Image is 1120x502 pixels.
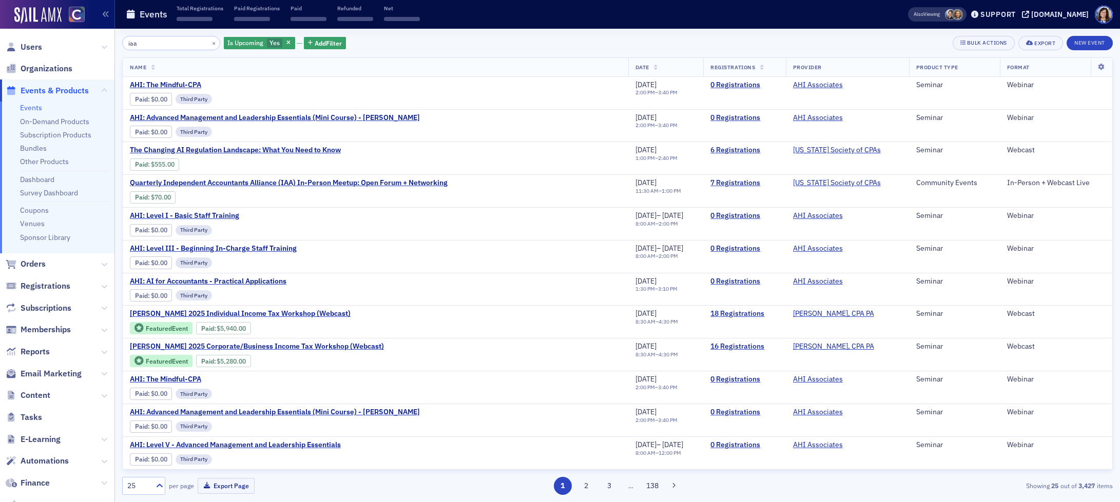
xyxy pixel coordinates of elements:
span: : [135,455,151,463]
time: 3:10 PM [658,285,678,292]
span: Name [130,64,146,71]
div: – [635,155,678,162]
div: Seminar [916,211,993,220]
span: Reports [21,346,50,357]
div: – [635,351,678,358]
time: 2:00 PM [659,220,678,227]
div: Seminar [916,309,993,318]
div: – [635,440,684,450]
time: 8:00 AM [635,220,655,227]
span: AHI Associates [793,244,858,253]
time: 3:40 PM [658,384,678,391]
a: Subscriptions [6,303,71,314]
span: AHI: Level III - Beginning In-Charge Staff Training [130,244,302,253]
span: ‌ [177,17,213,21]
span: [DATE] [635,440,656,449]
time: 2:00 PM [635,384,655,391]
span: The Changing AI Regulation Landscape: What You Need to Know [130,146,341,155]
span: [DATE] [635,374,656,384]
span: : [135,193,151,201]
a: AHI: The Mindful-CPA [130,375,302,384]
a: AHI Associates [793,244,843,253]
time: 2:00 PM [635,416,655,424]
div: Webcast [1007,146,1105,155]
span: : [201,325,217,332]
time: 1:00 PM [662,187,681,194]
a: Events [20,103,42,112]
span: Organizations [21,63,72,74]
time: 2:00 PM [635,89,655,96]
span: $0.00 [151,128,167,136]
a: 6 Registrations [710,146,778,155]
strong: 25 [1050,481,1060,490]
time: 2:00 PM [659,252,678,259]
div: Seminar [916,244,993,253]
div: Third Party [176,257,212,268]
span: Tasks [21,412,42,423]
span: Memberships [21,324,71,335]
div: Webinar [1007,277,1105,286]
span: : [135,292,151,299]
a: [PERSON_NAME], CPA PA [793,342,874,351]
a: 0 Registrations [710,408,778,417]
div: Paid: 0 - $0 [130,289,172,302]
span: Add Filter [315,38,342,48]
img: SailAMX [14,7,62,24]
div: Featured Event [130,355,192,368]
time: 4:30 PM [659,351,678,358]
button: 138 [644,477,662,495]
div: 25 [127,480,150,491]
div: Showing out of items [790,481,1113,490]
a: AHI: Advanced Management and Leadership Essentials (Mini Course) - [PERSON_NAME] [130,408,420,417]
span: AHI: Advanced Management and Leadership Essentials (Mini Course) - AMLE [130,113,420,123]
div: Webinar [1007,244,1105,253]
a: AHI: The Mindful-CPA [130,81,302,90]
span: Format [1007,64,1030,71]
label: per page [169,481,194,490]
button: Bulk Actions [953,36,1015,50]
span: Is Upcoming [227,38,263,47]
a: [PERSON_NAME] 2025 Individual Income Tax Workshop (Webcast) [130,309,351,318]
time: 2:40 PM [658,154,678,162]
span: AHI Associates [793,440,858,450]
span: AHI Associates [793,113,858,123]
div: Yes [224,37,295,50]
span: [DATE] [635,407,656,416]
a: Memberships [6,324,71,335]
a: [PERSON_NAME] 2025 Corporate/Business Income Tax Workshop (Webcast) [130,342,384,351]
span: $555.00 [151,160,175,168]
time: 8:00 AM [635,252,655,259]
a: Dashboard [20,175,54,184]
div: Third Party [176,225,212,235]
time: 8:30 AM [635,351,655,358]
div: Paid: 19 - $594000 [196,322,251,334]
a: Survey Dashboard [20,188,78,197]
span: Colorado Society of CPAs [793,146,881,155]
button: × [209,38,219,47]
a: Paid [135,128,148,136]
a: Sponsor Library [20,233,70,242]
a: Organizations [6,63,72,74]
span: AHI: Advanced Management and Leadership Essentials (Mini Course) - AMLE [130,408,420,417]
p: Net [384,5,420,12]
a: Automations [6,455,69,467]
span: [DATE] [635,244,656,253]
div: – [635,89,678,96]
span: Don Farmer’s 2025 Individual Income Tax Workshop (Webcast) [130,309,351,318]
span: Registrations [21,280,70,292]
span: $0.00 [151,226,167,234]
span: Date [635,64,649,71]
a: 0 Registrations [710,211,778,220]
time: 3:40 PM [658,89,678,96]
a: Paid [201,357,214,365]
a: Paid [135,193,148,201]
h1: Events [140,8,167,21]
time: 2:00 PM [635,122,655,129]
a: Orders [6,258,46,270]
div: Support [980,10,1016,19]
span: [DATE] [662,244,683,253]
span: AHI Associates [793,211,858,220]
div: – [635,286,678,292]
a: Paid [135,226,148,234]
